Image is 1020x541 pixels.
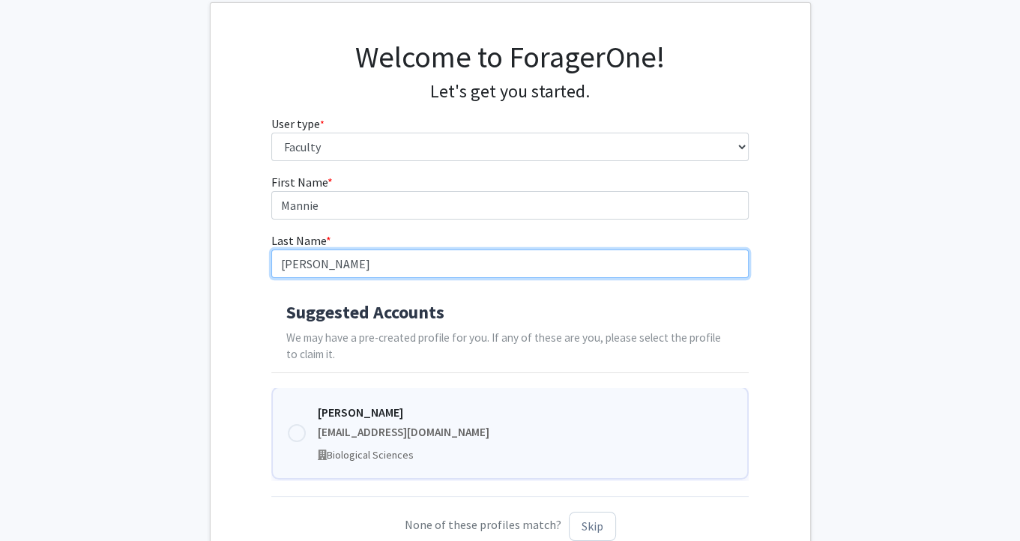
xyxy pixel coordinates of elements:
p: None of these profiles match? [271,512,749,541]
span: Last Name [271,233,326,248]
h1: Welcome to ForagerOne! [271,39,749,75]
div: [EMAIL_ADDRESS][DOMAIN_NAME] [318,424,732,441]
span: First Name [271,175,328,190]
h4: Let's get you started. [271,81,749,103]
button: Skip [569,512,616,541]
h4: Suggested Accounts [286,302,734,324]
p: We may have a pre-created profile for you. If any of these are you, please select the profile to ... [286,330,734,364]
span: Biological Sciences [327,448,414,462]
div: [PERSON_NAME] [318,403,732,421]
label: User type [271,115,325,133]
iframe: Chat [11,474,64,530]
